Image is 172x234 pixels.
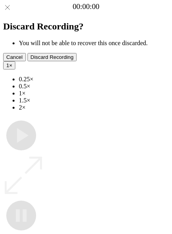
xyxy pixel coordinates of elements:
[19,97,169,104] li: 1.5×
[19,40,169,47] li: You will not be able to recover this once discarded.
[73,2,99,11] a: 00:00:00
[3,53,26,61] button: Cancel
[19,90,169,97] li: 1×
[3,61,15,69] button: 1×
[19,83,169,90] li: 0.5×
[6,62,9,68] span: 1
[19,76,169,83] li: 0.25×
[3,21,169,32] h2: Discard Recording?
[27,53,77,61] button: Discard Recording
[19,104,169,111] li: 2×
